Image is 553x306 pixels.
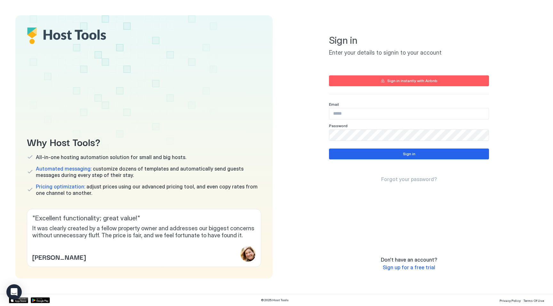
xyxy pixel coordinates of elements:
[32,252,86,262] span: [PERSON_NAME]
[36,165,92,172] span: Automated messaging:
[32,214,256,222] span: " Excellent functionality; great value! "
[31,297,50,303] a: Google Play Store
[9,297,28,303] a: App Store
[240,246,256,262] div: profile
[500,297,521,303] a: Privacy Policy
[387,78,437,84] div: Sign in instantly with Airbnb
[523,299,544,302] span: Terms Of Use
[32,225,256,239] span: It was clearly created by a fellow property owner and addresses our biggest concerns without unne...
[403,151,415,157] div: Sign in
[383,264,435,271] a: Sign up for a free trial
[500,299,521,302] span: Privacy Policy
[36,154,186,160] span: All-in-one hosting automation solution for small and big hosts.
[261,298,289,302] span: © 2025 Host Tools
[381,176,437,183] a: Forgot your password?
[329,102,339,107] span: Email
[329,108,489,119] input: Input Field
[6,284,22,300] div: Open Intercom Messenger
[27,134,261,149] span: Why Host Tools?
[381,256,437,263] span: Don't have an account?
[329,49,489,57] span: Enter your details to signin to your account
[329,149,489,159] button: Sign in
[329,75,489,86] button: Sign in instantly with Airbnb
[329,34,489,47] span: Sign in
[329,130,489,141] input: Input Field
[36,165,261,178] span: customize dozens of templates and automatically send guests messages during every step of their s...
[36,183,85,190] span: Pricing optimization:
[36,183,261,196] span: adjust prices using our advanced pricing tool, and even copy rates from one channel to another.
[329,123,348,128] span: Password
[523,297,544,303] a: Terms Of Use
